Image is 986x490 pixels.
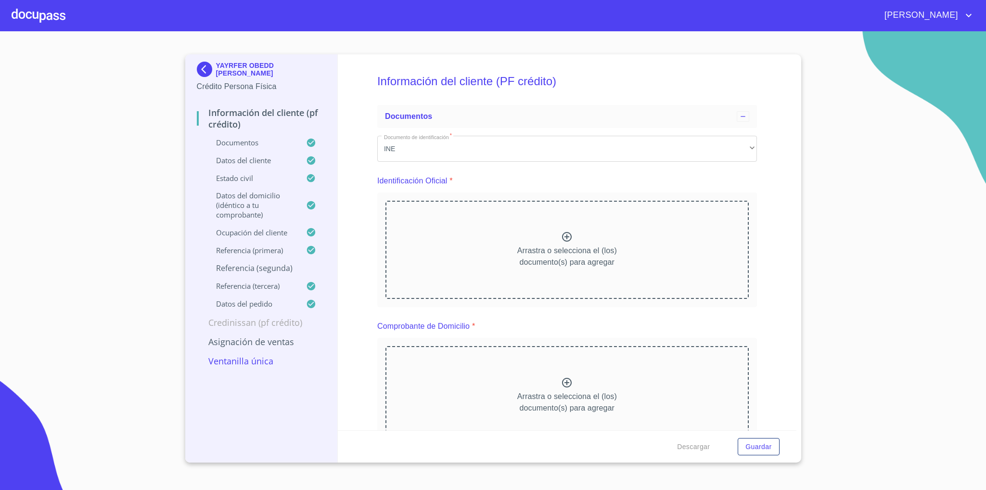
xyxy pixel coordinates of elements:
p: Datos del cliente [197,155,307,165]
span: Guardar [745,441,771,453]
p: Comprobante de Domicilio [377,321,470,332]
p: Arrastra o selecciona el (los) documento(s) para agregar [517,245,617,268]
span: [PERSON_NAME] [877,8,963,23]
div: Documentos [377,105,757,128]
p: YAYRFER OBEDD [PERSON_NAME] [216,62,326,77]
button: Guardar [738,438,779,456]
p: Datos del pedido [197,299,307,309]
button: Descargar [673,438,714,456]
p: Identificación Oficial [377,175,448,187]
p: Estado Civil [197,173,307,183]
p: Referencia (primera) [197,245,307,255]
p: Asignación de Ventas [197,336,326,348]
div: YAYRFER OBEDD [PERSON_NAME] [197,62,326,81]
h5: Información del cliente (PF crédito) [377,62,757,101]
span: Documentos [385,112,432,120]
button: account of current user [877,8,974,23]
p: Ocupación del Cliente [197,228,307,237]
p: Referencia (tercera) [197,281,307,291]
p: Datos del domicilio (idéntico a tu comprobante) [197,191,307,219]
p: Credinissan (PF crédito) [197,317,326,328]
p: Documentos [197,138,307,147]
span: Descargar [677,441,710,453]
img: Docupass spot blue [197,62,216,77]
div: INE [377,136,757,162]
p: Arrastra o selecciona el (los) documento(s) para agregar [517,391,617,414]
p: Referencia (segunda) [197,263,326,273]
p: Información del cliente (PF crédito) [197,107,326,130]
p: Ventanilla única [197,355,326,367]
p: Crédito Persona Física [197,81,326,92]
